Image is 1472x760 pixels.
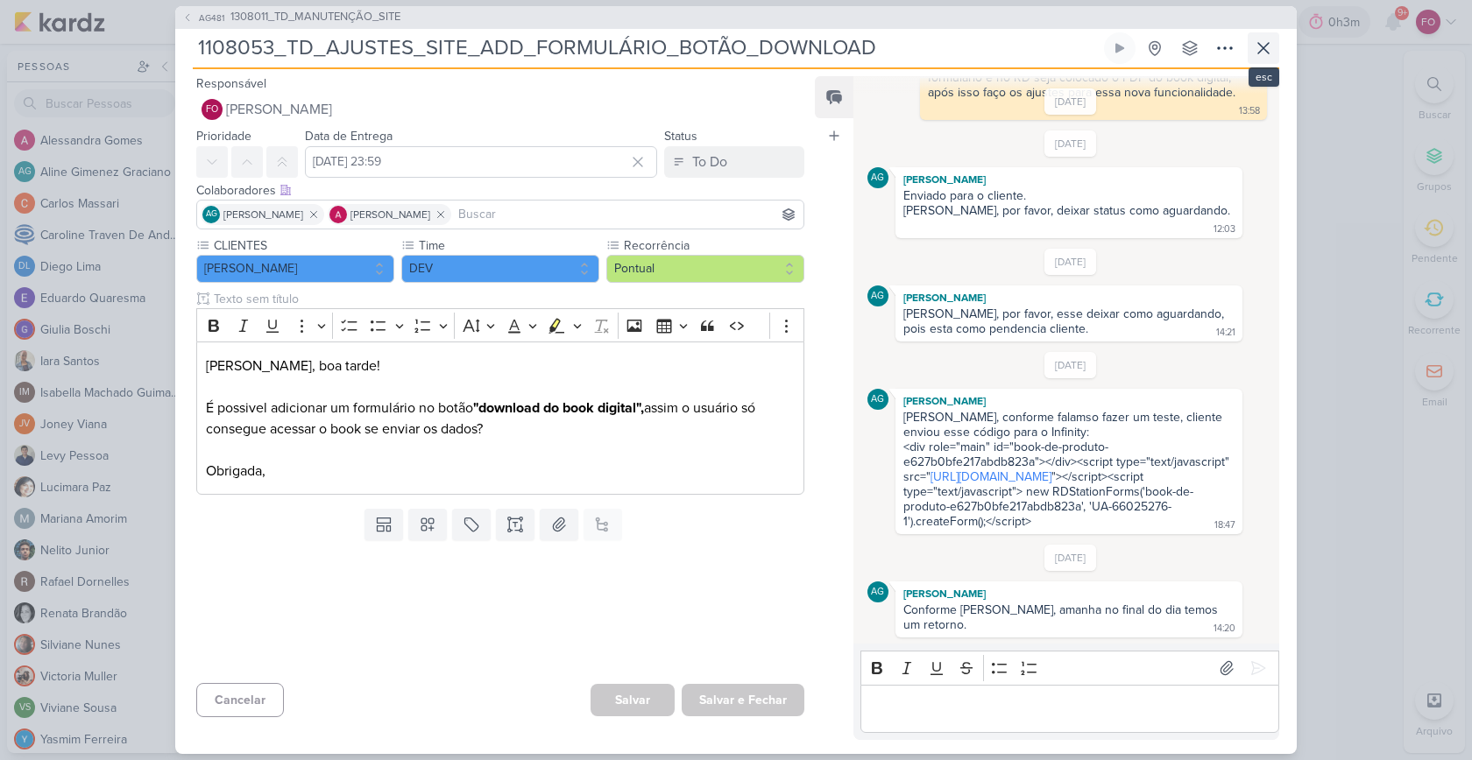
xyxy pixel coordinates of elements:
span: [PERSON_NAME] [350,207,430,222]
span: [PERSON_NAME] [223,207,303,222]
label: Data de Entrega [305,129,393,144]
p: AG [871,173,884,183]
div: Aline Gimenez Graciano [867,389,888,410]
div: Aline Gimenez Graciano [867,167,888,188]
label: Prioridade [196,129,251,144]
div: Editor toolbar [860,651,1279,685]
div: Enviado para o cliente. [903,188,1235,203]
p: AG [871,395,884,405]
div: [PERSON_NAME], então preciso do código do RD para o formulário e no RD seja colocado o PDF do boo... [928,55,1238,100]
span: [PERSON_NAME] [226,99,332,120]
button: Pontual [606,255,804,283]
label: CLIENTES [212,236,394,255]
div: To Do [692,151,727,172]
div: 14:21 [1216,326,1235,340]
button: To Do [664,146,804,178]
div: [PERSON_NAME], por favor, esse deixar como aguardando, pois esta como pendencia cliente. [903,306,1228,336]
div: Colaboradores [196,181,804,200]
div: esc [1249,67,1279,87]
div: Aline Gimenez Graciano [867,581,888,602]
label: Responsável [196,76,266,91]
label: Time [417,236,599,255]
div: Editor editing area: main [196,341,804,495]
a: [URL][DOMAIN_NAME] [931,469,1051,484]
div: Fabio Oliveira [202,99,223,120]
p: AG [871,588,884,597]
label: Recorrência [622,236,804,255]
div: [PERSON_NAME] [899,171,1239,188]
strong: "download do book digital", [473,399,644,417]
img: Alessandra Gomes [329,206,347,223]
button: Cancelar [196,683,284,717]
div: Aline Gimenez Graciano [202,206,220,223]
p: [PERSON_NAME], boa tarde! É possivel adicionar um formulário no botão assim o usuário só consegue... [206,355,795,482]
input: Select a date [305,146,657,178]
div: 13:58 [1239,104,1260,118]
div: [PERSON_NAME], conforme falamso fazer um teste, cliente enviou esse código para o Infinity: [903,410,1235,440]
div: 14:20 [1214,622,1235,636]
p: FO [206,105,218,115]
button: DEV [401,255,599,283]
div: 12:03 [1214,222,1235,236]
label: Status [664,129,697,144]
input: Kard Sem Título [193,32,1100,64]
div: 18:47 [1214,518,1235,532]
div: Editor toolbar [196,308,804,342]
div: [PERSON_NAME] [899,392,1239,410]
p: AG [206,210,217,219]
div: <div role="main" id="book-de-produto-e627b0bfe217abdb823a"></div><script type="text/javascript" s... [903,440,1233,529]
input: Texto sem título [210,290,804,308]
input: Buscar [455,204,800,225]
button: FO [PERSON_NAME] [196,94,804,125]
div: [PERSON_NAME], por favor, deixar status como aguardando. [903,203,1230,218]
div: [PERSON_NAME] [899,585,1239,602]
div: Ligar relógio [1113,41,1127,55]
div: Editor editing area: main [860,685,1279,733]
button: [PERSON_NAME] [196,255,394,283]
p: AG [871,292,884,301]
div: Conforme [PERSON_NAME], amanha no final do dia temos um retorno. [903,602,1221,632]
div: Aline Gimenez Graciano [867,285,888,306]
div: [PERSON_NAME] [899,289,1239,306]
